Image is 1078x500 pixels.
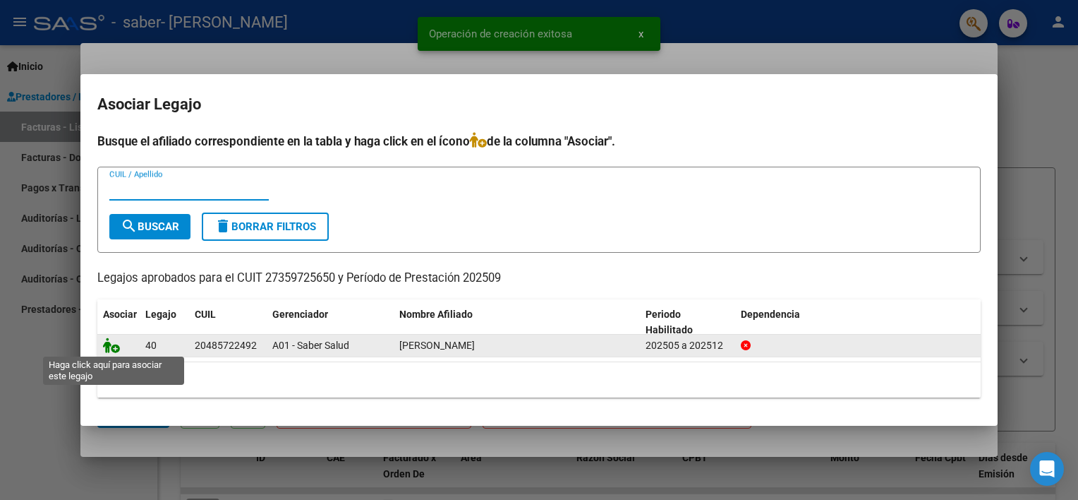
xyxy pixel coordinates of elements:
span: 40 [145,340,157,351]
span: Gerenciador [272,309,328,320]
span: MATTIVI RIOS IGNACIO ELIAN [399,340,475,351]
mat-icon: search [121,218,138,234]
span: Legajo [145,309,176,320]
span: Periodo Habilitado [646,309,693,336]
button: Borrar Filtros [202,213,329,241]
span: Asociar [103,309,137,320]
datatable-header-cell: Periodo Habilitado [640,299,735,346]
span: CUIL [195,309,216,320]
datatable-header-cell: CUIL [189,299,267,346]
p: Legajos aprobados para el CUIT 27359725650 y Período de Prestación 202509 [97,270,981,287]
span: Buscar [121,220,179,233]
datatable-header-cell: Legajo [140,299,189,346]
span: Nombre Afiliado [399,309,473,320]
span: Borrar Filtros [214,220,316,233]
div: Open Intercom Messenger [1030,452,1064,486]
span: A01 - Saber Salud [272,340,349,351]
span: Dependencia [741,309,800,320]
button: Buscar [109,214,190,239]
datatable-header-cell: Nombre Afiliado [394,299,640,346]
datatable-header-cell: Gerenciador [267,299,394,346]
datatable-header-cell: Dependencia [735,299,981,346]
h4: Busque el afiliado correspondiente en la tabla y haga click en el ícono de la columna "Asociar". [97,132,981,150]
datatable-header-cell: Asociar [97,299,140,346]
div: 1 registros [97,362,981,398]
mat-icon: delete [214,218,231,234]
h2: Asociar Legajo [97,91,981,118]
div: 202505 a 202512 [646,338,729,354]
div: 20485722492 [195,338,257,354]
